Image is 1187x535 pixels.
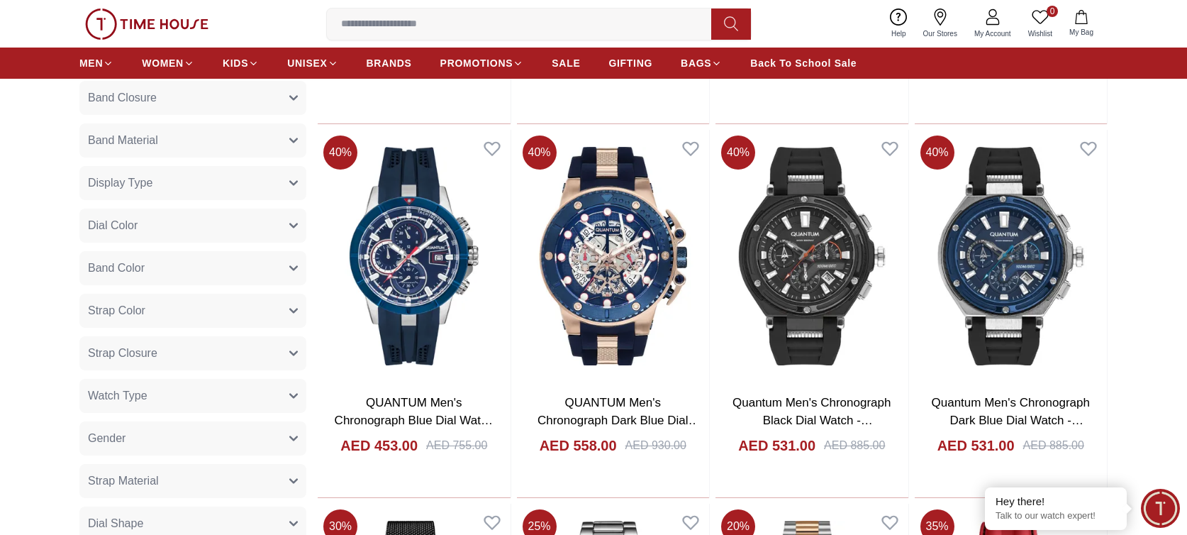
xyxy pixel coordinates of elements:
h4: AED 531.00 [937,436,1015,456]
span: BAGS [681,56,711,70]
img: Quantum Men's Chronograph Black Dial Watch - HNG1010.651 [715,130,908,382]
span: 0 [1047,6,1058,17]
a: QUANTUM Men's Chronograph Dark Blue Dial Watch - HNG535.999 [537,396,701,446]
span: Band Color [88,260,145,277]
a: BAGS [681,50,722,76]
span: 40 % [721,136,755,170]
span: SALE [552,56,580,70]
div: Chat Widget [1141,489,1180,528]
span: Back To School Sale [750,56,857,70]
h4: AED 558.00 [540,436,617,456]
img: Quantum Men's Chronograph Dark Blue Dial Watch - HNG1010.391 [915,130,1108,382]
a: BRANDS [367,50,412,76]
a: PROMOTIONS [440,50,524,76]
span: BRANDS [367,56,412,70]
a: SALE [552,50,580,76]
span: My Account [969,28,1017,39]
div: AED 885.00 [824,437,885,454]
a: KIDS [223,50,259,76]
a: MEN [79,50,113,76]
a: WOMEN [142,50,194,76]
span: Band Closure [88,89,157,106]
img: QUANTUM Men's Chronograph Blue Dial Watch - HNG893.399 [318,130,511,382]
span: Strap Color [88,302,145,319]
div: AED 885.00 [1023,437,1084,454]
button: Band Material [79,123,306,158]
span: Strap Closure [88,345,157,362]
span: Help [886,28,912,39]
span: UNISEX [287,56,327,70]
div: AED 930.00 [625,437,686,454]
h4: AED 531.00 [738,436,815,456]
p: Talk to our watch expert! [996,510,1116,522]
button: Strap Color [79,294,306,328]
a: Back To School Sale [750,50,857,76]
span: KIDS [223,56,248,70]
div: Hey there! [996,495,1116,509]
a: Quantum Men's Chronograph Dark Blue Dial Watch - HNG1010.391 [932,396,1090,446]
span: 40 % [920,136,954,170]
span: Display Type [88,175,152,192]
span: Band Material [88,132,158,149]
img: QUANTUM Men's Chronograph Dark Blue Dial Watch - HNG535.999 [517,130,710,382]
a: QUANTUM Men's Chronograph Blue Dial Watch - HNG893.399 [335,396,494,446]
a: Help [883,6,915,42]
span: Our Stores [918,28,963,39]
button: Band Closure [79,81,306,115]
a: Our Stores [915,6,966,42]
button: Watch Type [79,379,306,413]
button: Strap Closure [79,336,306,370]
div: AED 755.00 [426,437,487,454]
span: Watch Type [88,387,147,404]
button: Display Type [79,166,306,200]
button: My Bag [1061,7,1102,40]
span: MEN [79,56,103,70]
span: 40 % [523,136,557,170]
a: UNISEX [287,50,338,76]
span: Dial Color [88,217,138,234]
button: Band Color [79,251,306,285]
span: PROMOTIONS [440,56,513,70]
span: GIFTING [608,56,652,70]
button: Strap Material [79,464,306,498]
a: 0Wishlist [1020,6,1061,42]
span: 40 % [323,136,357,170]
span: Wishlist [1022,28,1058,39]
span: Dial Shape [88,515,143,532]
button: Gender [79,421,306,456]
span: Gender [88,430,126,447]
span: WOMEN [142,56,184,70]
a: Quantum Men's Chronograph Black Dial Watch - HNG1010.651 [732,396,891,446]
h4: AED 453.00 [340,436,418,456]
img: ... [85,9,208,40]
a: GIFTING [608,50,652,76]
span: Strap Material [88,473,159,490]
button: Dial Color [79,209,306,243]
span: My Bag [1064,27,1099,38]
